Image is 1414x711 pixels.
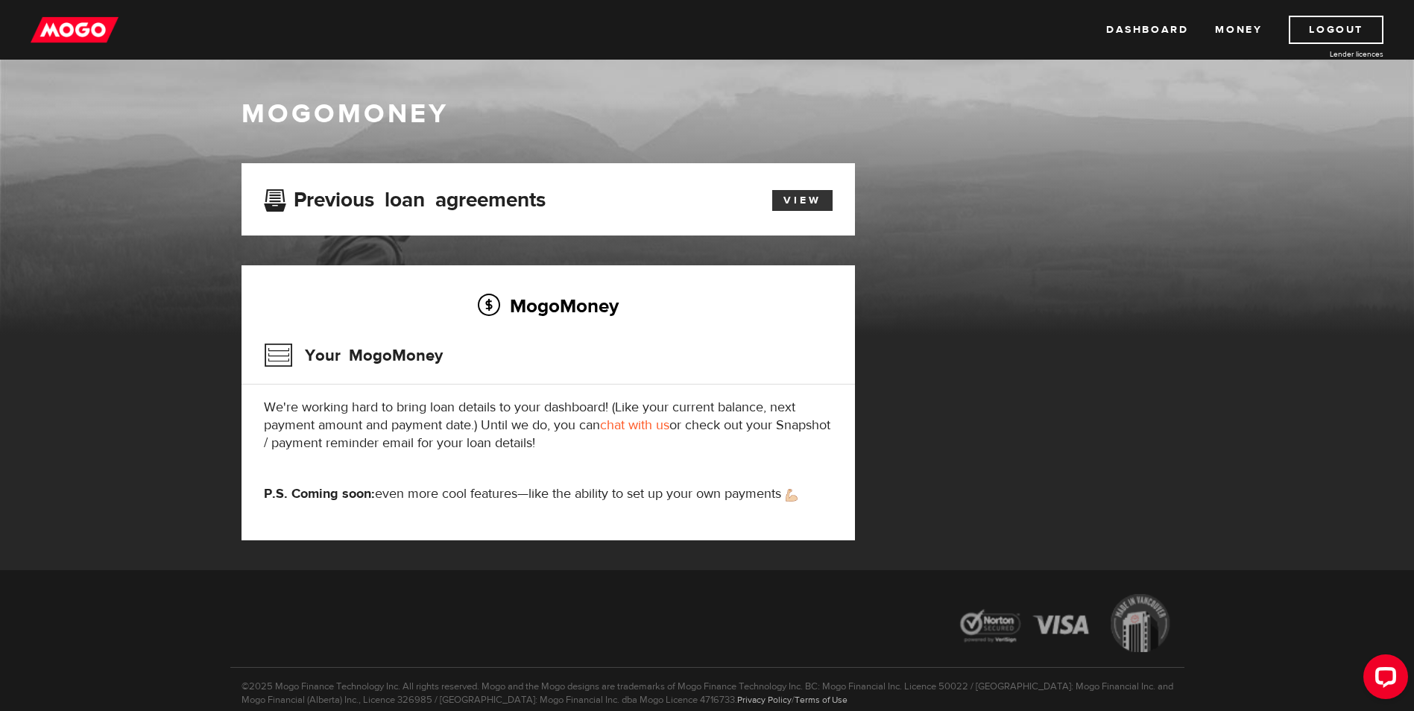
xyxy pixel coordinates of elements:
h1: MogoMoney [242,98,1173,130]
h3: Previous loan agreements [264,188,546,207]
p: even more cool features—like the ability to set up your own payments [264,485,833,503]
a: Lender licences [1272,48,1383,60]
a: Money [1215,16,1262,44]
img: strong arm emoji [786,489,798,502]
strong: P.S. Coming soon: [264,485,375,502]
a: chat with us [600,417,669,434]
p: We're working hard to bring loan details to your dashboard! (Like your current balance, next paym... [264,399,833,452]
img: mogo_logo-11ee424be714fa7cbb0f0f49df9e16ec.png [31,16,119,44]
h2: MogoMoney [264,290,833,321]
a: View [772,190,833,211]
a: Privacy Policy [737,694,792,706]
a: Terms of Use [795,694,848,706]
h3: Your MogoMoney [264,336,443,375]
a: Dashboard [1106,16,1188,44]
iframe: LiveChat chat widget [1351,648,1414,711]
a: Logout [1289,16,1383,44]
p: ©2025 Mogo Finance Technology Inc. All rights reserved. Mogo and the Mogo designs are trademarks ... [230,667,1184,707]
img: legal-icons-92a2ffecb4d32d839781d1b4e4802d7b.png [946,583,1184,667]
